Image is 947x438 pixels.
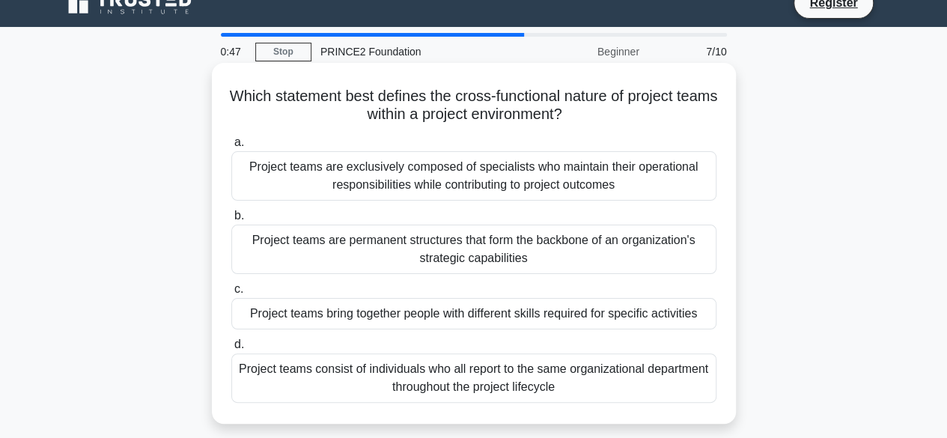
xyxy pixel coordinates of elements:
div: Project teams are permanent structures that form the backbone of an organization's strategic capa... [231,225,716,274]
a: Stop [255,43,311,61]
span: a. [234,136,244,148]
div: Project teams bring together people with different skills required for specific activities [231,298,716,329]
span: d. [234,338,244,350]
div: Project teams consist of individuals who all report to the same organizational department through... [231,353,716,403]
div: Project teams are exclusively composed of specialists who maintain their operational responsibili... [231,151,716,201]
div: 7/10 [648,37,736,67]
div: Beginner [517,37,648,67]
span: b. [234,209,244,222]
h5: Which statement best defines the cross-functional nature of project teams within a project enviro... [230,87,718,124]
span: c. [234,282,243,295]
div: 0:47 [212,37,255,67]
div: PRINCE2 Foundation [311,37,517,67]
